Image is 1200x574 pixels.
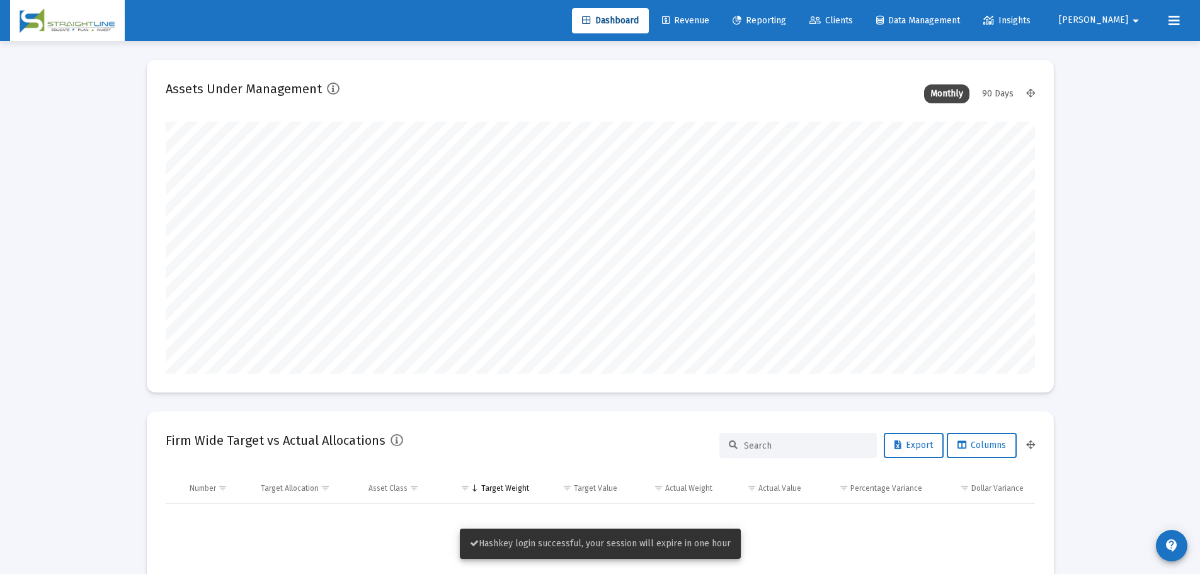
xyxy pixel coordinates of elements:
[252,473,360,503] td: Column Target Allocation
[166,430,386,451] h2: Firm Wide Target vs Actual Allocations
[538,473,627,503] td: Column Target Value
[884,433,944,458] button: Export
[747,483,757,493] span: Show filter options for column 'Actual Value'
[626,473,721,503] td: Column Actual Weight
[20,8,115,33] img: Dashboard
[876,15,960,26] span: Data Management
[190,483,216,493] div: Number
[582,15,639,26] span: Dashboard
[809,15,853,26] span: Clients
[572,8,649,33] a: Dashboard
[983,15,1031,26] span: Insights
[721,473,810,503] td: Column Actual Value
[261,483,319,493] div: Target Allocation
[839,483,849,493] span: Show filter options for column 'Percentage Variance'
[733,15,786,26] span: Reporting
[574,483,617,493] div: Target Value
[976,84,1020,103] div: 90 Days
[723,8,796,33] a: Reporting
[166,473,1035,567] div: Data grid
[443,473,538,503] td: Column Target Weight
[894,440,933,451] span: Export
[360,473,443,503] td: Column Asset Class
[866,8,970,33] a: Data Management
[744,440,867,451] input: Search
[181,473,253,503] td: Column Number
[971,483,1024,493] div: Dollar Variance
[1128,8,1143,33] mat-icon: arrow_drop_down
[652,8,719,33] a: Revenue
[957,440,1006,451] span: Columns
[665,483,712,493] div: Actual Weight
[460,483,470,493] span: Show filter options for column 'Target Weight'
[1164,538,1179,553] mat-icon: contact_support
[166,79,322,99] h2: Assets Under Management
[758,483,801,493] div: Actual Value
[947,433,1017,458] button: Columns
[654,483,663,493] span: Show filter options for column 'Actual Weight'
[470,538,731,549] span: Hashkey login successful, your session will expire in one hour
[973,8,1041,33] a: Insights
[799,8,863,33] a: Clients
[931,473,1034,503] td: Column Dollar Variance
[563,483,572,493] span: Show filter options for column 'Target Value'
[218,483,227,493] span: Show filter options for column 'Number'
[321,483,330,493] span: Show filter options for column 'Target Allocation'
[850,483,922,493] div: Percentage Variance
[924,84,969,103] div: Monthly
[662,15,709,26] span: Revenue
[409,483,419,493] span: Show filter options for column 'Asset Class'
[481,483,529,493] div: Target Weight
[1044,8,1158,33] button: [PERSON_NAME]
[1059,15,1128,26] span: [PERSON_NAME]
[960,483,969,493] span: Show filter options for column 'Dollar Variance'
[810,473,931,503] td: Column Percentage Variance
[369,483,408,493] div: Asset Class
